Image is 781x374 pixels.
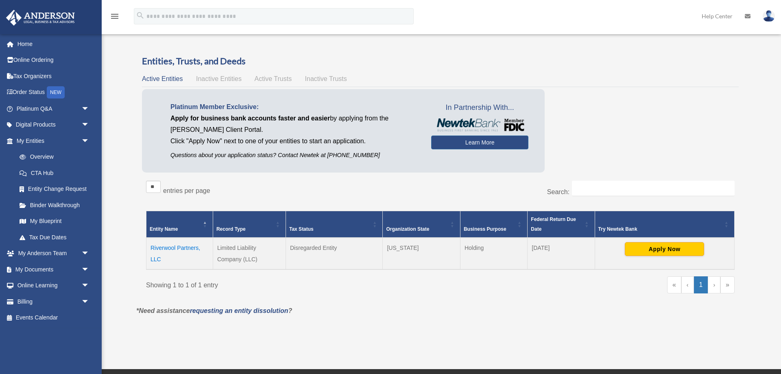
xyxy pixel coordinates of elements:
[11,229,98,245] a: Tax Due Dates
[6,101,102,117] a: Platinum Q&Aarrow_drop_down
[81,278,98,294] span: arrow_drop_down
[386,226,429,232] span: Organization State
[136,11,145,20] i: search
[383,238,460,269] td: [US_STATE]
[170,150,419,160] p: Questions about your application status? Contact Newtek at [PHONE_NUMBER]
[6,278,102,294] a: Online Learningarrow_drop_down
[81,101,98,117] span: arrow_drop_down
[213,238,286,269] td: Limited Liability Company (LLC)
[146,276,434,291] div: Showing 1 to 1 of 1 entry
[6,245,102,262] a: My Anderson Teamarrow_drop_down
[720,276,735,293] a: Last
[142,75,183,82] span: Active Entities
[528,238,595,269] td: [DATE]
[6,52,102,68] a: Online Ordering
[255,75,292,82] span: Active Trusts
[11,213,98,230] a: My Blueprint
[11,197,98,213] a: Binder Walkthrough
[286,238,383,269] td: Disregarded Entity
[81,133,98,149] span: arrow_drop_down
[547,188,569,195] label: Search:
[763,10,775,22] img: User Pic
[6,84,102,101] a: Order StatusNEW
[6,293,102,310] a: Billingarrow_drop_down
[81,117,98,133] span: arrow_drop_down
[216,226,246,232] span: Record Type
[286,211,383,238] th: Tax Status: Activate to sort
[460,238,527,269] td: Holding
[431,101,528,114] span: In Partnership With...
[6,133,98,149] a: My Entitiesarrow_drop_down
[142,55,739,68] h3: Entities, Trusts, and Deeds
[163,187,210,194] label: entries per page
[625,242,704,256] button: Apply Now
[6,310,102,326] a: Events Calendar
[196,75,242,82] span: Inactive Entities
[289,226,314,232] span: Tax Status
[6,261,102,278] a: My Documentsarrow_drop_down
[531,217,576,232] span: Federal Return Due Date
[110,11,120,21] i: menu
[305,75,347,82] span: Inactive Trusts
[464,226,506,232] span: Business Purpose
[11,181,98,197] a: Entity Change Request
[6,117,102,133] a: Digital Productsarrow_drop_down
[190,307,288,314] a: requesting an entity dissolution
[81,245,98,262] span: arrow_drop_down
[47,86,65,98] div: NEW
[595,211,734,238] th: Try Newtek Bank : Activate to sort
[681,276,694,293] a: Previous
[170,101,419,113] p: Platinum Member Exclusive:
[431,136,528,149] a: Learn More
[460,211,527,238] th: Business Purpose: Activate to sort
[11,149,94,165] a: Overview
[81,261,98,278] span: arrow_drop_down
[170,113,419,136] p: by applying from the [PERSON_NAME] Client Portal.
[383,211,460,238] th: Organization State: Activate to sort
[6,68,102,84] a: Tax Organizers
[150,226,178,232] span: Entity Name
[170,115,330,122] span: Apply for business bank accounts faster and easier
[146,238,213,269] td: Riverwool Partners, LLC
[170,136,419,147] p: Click "Apply Now" next to one of your entities to start an application.
[81,293,98,310] span: arrow_drop_down
[4,10,77,26] img: Anderson Advisors Platinum Portal
[213,211,286,238] th: Record Type: Activate to sort
[146,211,213,238] th: Entity Name: Activate to invert sorting
[6,36,102,52] a: Home
[435,118,524,131] img: NewtekBankLogoSM.png
[528,211,595,238] th: Federal Return Due Date: Activate to sort
[708,276,720,293] a: Next
[110,14,120,21] a: menu
[598,224,722,234] div: Try Newtek Bank
[11,165,98,181] a: CTA Hub
[667,276,681,293] a: First
[136,307,292,314] em: *Need assistance ?
[694,276,708,293] a: 1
